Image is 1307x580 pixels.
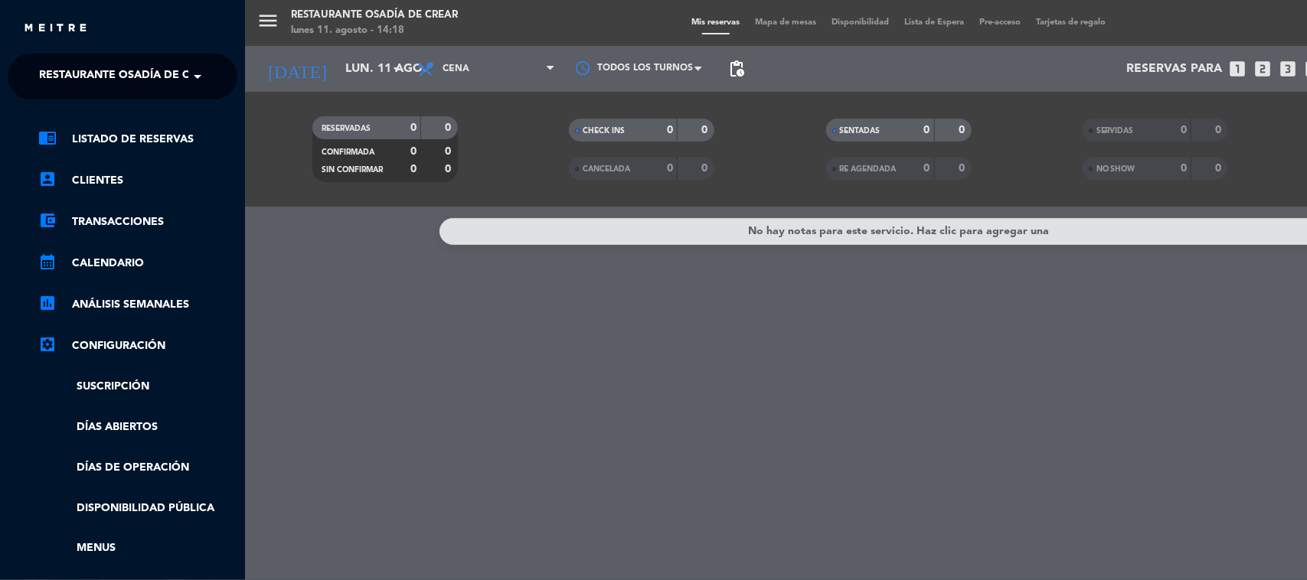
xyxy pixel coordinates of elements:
span: Restaurante Osadía de Crear [39,60,218,93]
a: Disponibilidad pública [38,500,237,517]
a: Suscripción [38,378,237,396]
a: Días de Operación [38,459,237,477]
i: chrome_reader_mode [38,129,57,147]
a: Configuración [38,337,237,355]
a: Calendario [38,254,237,272]
i: account_balance_wallet [38,211,57,230]
a: Transacciones [38,213,237,231]
img: MEITRE [23,23,88,34]
i: calendar_month [38,253,57,271]
a: Menus [38,539,237,557]
span: pending_actions [727,60,746,78]
i: settings_applications [38,335,57,354]
a: Listado de Reservas [38,130,237,148]
i: assessment [38,294,57,312]
a: ANÁLISIS SEMANALES [38,295,237,314]
a: Clientes [38,171,237,190]
a: Días abiertos [38,419,237,436]
i: account_box [38,170,57,188]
